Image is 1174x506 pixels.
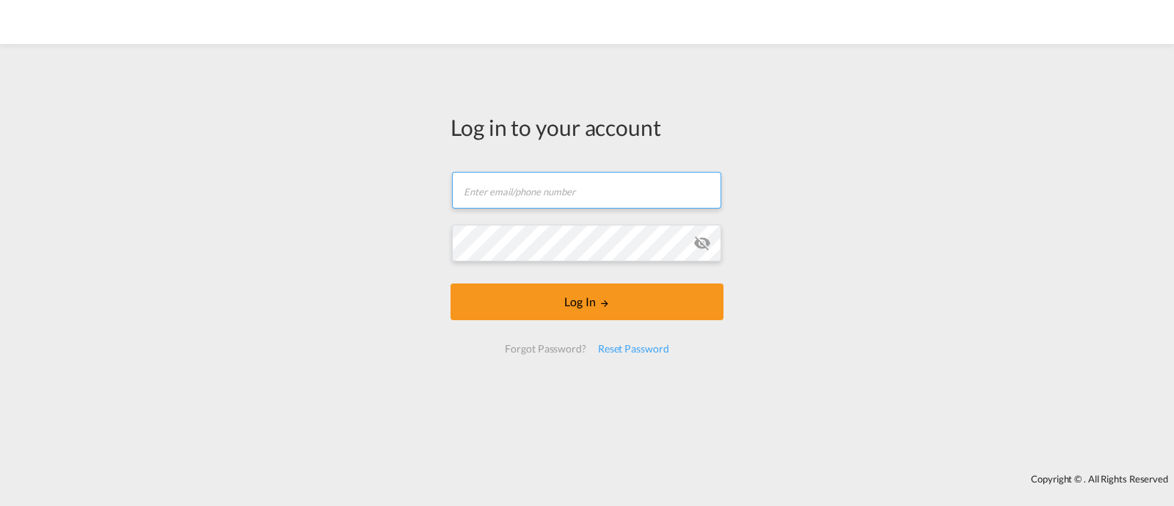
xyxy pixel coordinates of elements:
md-icon: icon-eye-off [693,234,711,252]
div: Reset Password [592,336,675,362]
button: LOGIN [451,283,723,320]
div: Log in to your account [451,112,723,142]
input: Enter email/phone number [452,172,721,209]
div: Forgot Password? [499,336,591,362]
